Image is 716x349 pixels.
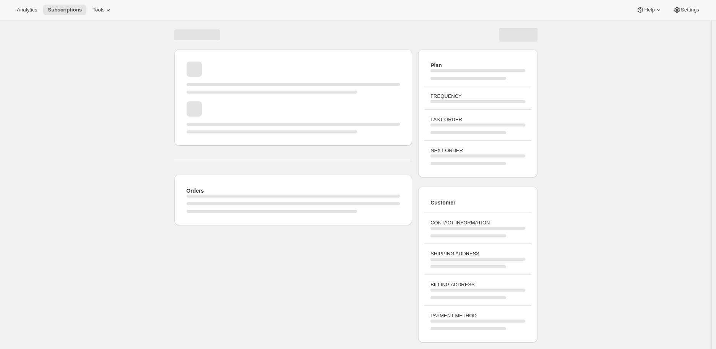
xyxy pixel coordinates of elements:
h3: SHIPPING ADDRESS [430,250,525,258]
span: Tools [93,7,104,13]
span: Help [644,7,654,13]
h2: Orders [187,187,400,195]
span: Analytics [17,7,37,13]
button: Tools [88,5,117,15]
h3: BILLING ADDRESS [430,281,525,289]
button: Help [632,5,667,15]
h3: CONTACT INFORMATION [430,219,525,227]
h2: Customer [430,199,525,206]
span: Subscriptions [48,7,82,13]
h3: FREQUENCY [430,93,525,100]
div: Page loading [165,20,547,346]
button: Settings [669,5,704,15]
button: Analytics [12,5,42,15]
h3: LAST ORDER [430,116,525,123]
h2: Plan [430,62,525,69]
h3: PAYMENT METHOD [430,312,525,320]
button: Subscriptions [43,5,86,15]
span: Settings [681,7,699,13]
h3: NEXT ORDER [430,147,525,154]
